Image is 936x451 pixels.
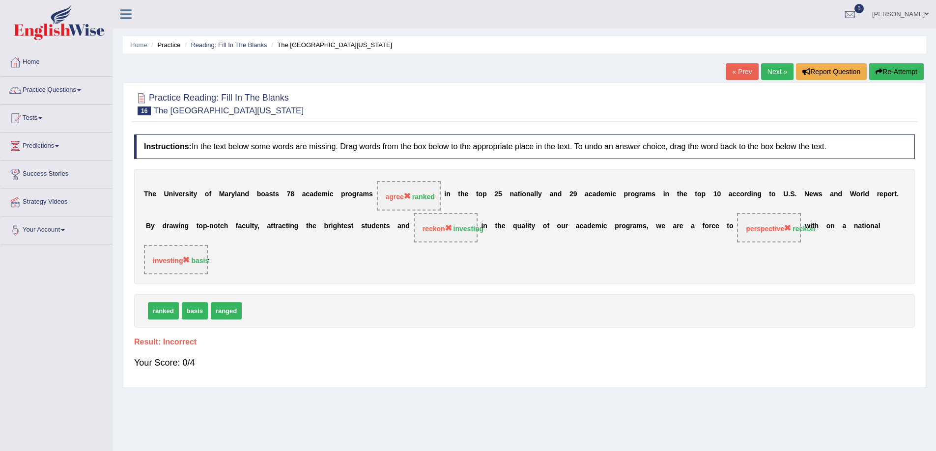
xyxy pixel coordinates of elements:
b: e [715,222,719,230]
b: a [691,222,695,230]
b: B [146,222,151,230]
b: a [633,222,637,230]
b: a [858,222,862,230]
b: c [589,190,593,198]
b: r [345,190,348,198]
b: h [224,222,228,230]
b: s [819,190,823,198]
b: r [628,190,630,198]
b: s [369,190,373,198]
b: d [558,190,562,198]
b: r [167,222,169,230]
a: Tests [0,105,113,129]
b: o [543,222,547,230]
b: a [673,222,677,230]
b: g [635,190,639,198]
strong: investing [454,225,483,233]
b: s [275,190,279,198]
b: N [804,190,809,198]
b: t [341,222,344,230]
b: i [481,222,483,230]
b: t [252,222,255,230]
b: y [531,222,535,230]
b: i [288,222,290,230]
b: t [306,222,309,230]
b: e [879,190,883,198]
b: u [367,222,371,230]
b: p [482,190,487,198]
b: d [405,222,410,230]
b: t [769,190,771,198]
a: Strategy Videos [0,188,113,213]
b: u [517,222,522,230]
b: r [877,190,879,198]
b: a [225,190,228,198]
span: reckon [423,225,452,233]
b: n [483,222,487,230]
b: a [830,190,834,198]
b: o [479,190,483,198]
b: g [757,190,762,198]
b: c [282,222,286,230]
b: m [321,190,327,198]
b: d [371,222,376,230]
strong: ranked [412,193,435,201]
b: h [460,190,465,198]
b: s [361,222,365,230]
b: a [521,222,525,230]
b: t [727,222,729,230]
b: e [680,222,683,230]
b: l [250,222,252,230]
b: o [205,190,209,198]
li: Practice [149,40,180,50]
b: h [497,222,502,230]
b: t [197,222,199,230]
b: a [397,222,401,230]
b: i [864,222,866,230]
b: c [242,222,246,230]
b: U [783,190,788,198]
b: e [179,190,183,198]
span: Drop target [414,213,478,242]
b: p [203,222,207,230]
b: t [273,190,275,198]
span: agree [386,193,411,201]
b: s [652,190,655,198]
span: Drop target [144,245,208,274]
b: d [162,222,167,230]
b: U [164,190,169,198]
b: t [191,190,194,198]
b: s [185,190,189,198]
b: t [384,222,386,230]
b: y [231,190,235,198]
b: w [656,222,661,230]
b: i [189,190,191,198]
b: e [683,190,687,198]
b: - [207,222,209,230]
b: l [863,190,865,198]
b: i [331,222,333,230]
b: c [306,190,310,198]
b: l [534,190,536,198]
b: a [169,222,173,230]
b: a [237,190,241,198]
b: g [294,222,299,230]
b: h [337,222,341,230]
b: t [351,222,354,230]
b: t [812,222,815,230]
b: p [624,190,628,198]
b: d [865,190,870,198]
b: o [622,222,626,230]
b: d [747,190,751,198]
a: Reading: Fill In The Blanks [191,41,267,49]
a: Your Account [0,216,113,241]
span: Drop target [377,181,441,211]
b: i [444,190,446,198]
b: i [173,190,175,198]
b: y [151,222,155,230]
b: g [352,190,357,198]
b: i [178,222,180,230]
small: The [GEOGRAPHIC_DATA][US_STATE] [153,106,304,115]
b: a [530,190,534,198]
span: perspective [746,225,791,233]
